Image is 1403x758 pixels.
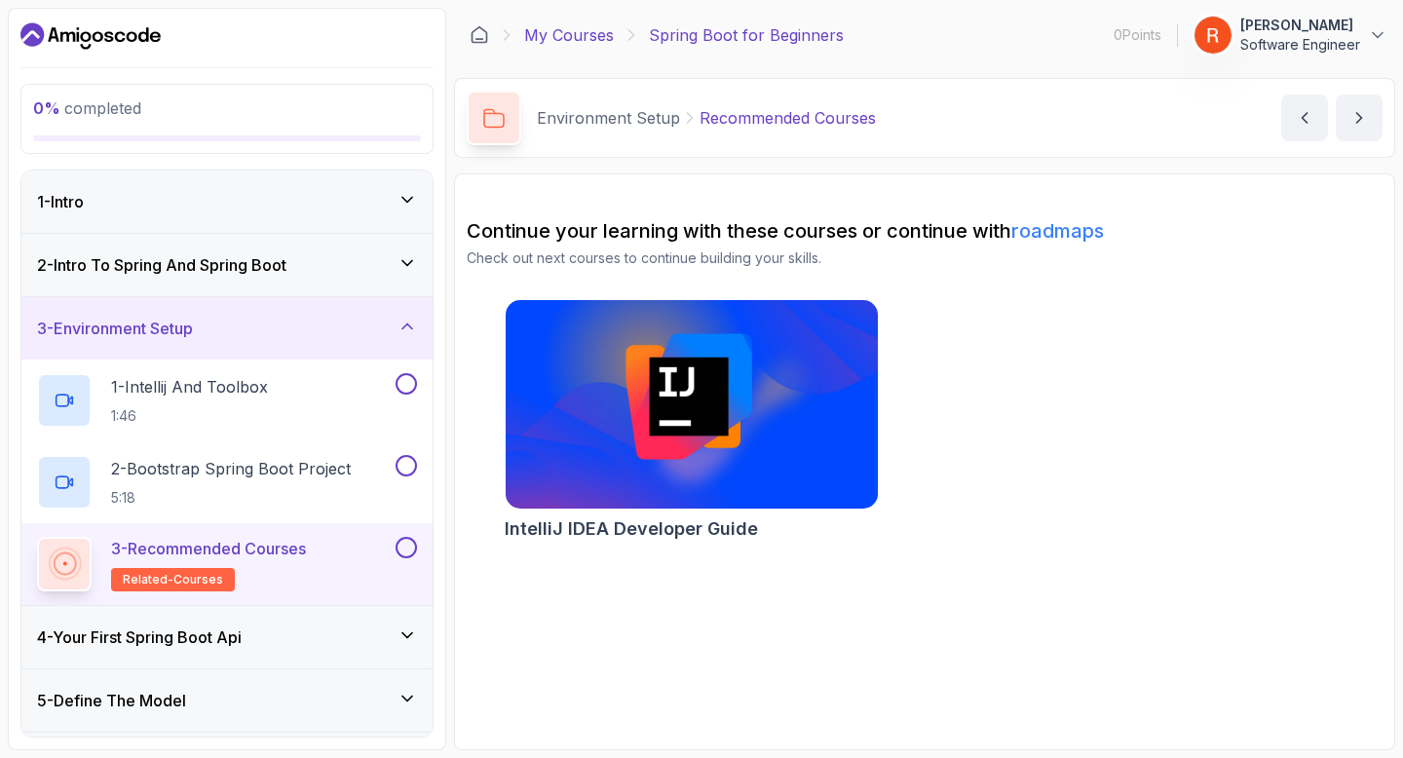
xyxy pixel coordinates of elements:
[21,606,433,668] button: 4-Your First Spring Boot Api
[21,297,433,360] button: 3-Environment Setup
[21,669,433,732] button: 5-Define The Model
[111,406,268,426] p: 1:46
[470,25,489,45] a: Dashboard
[1240,16,1360,35] p: [PERSON_NAME]
[37,455,417,510] button: 2-Bootstrap Spring Boot Project5:18
[1114,25,1161,45] p: 0 Points
[37,253,286,277] h3: 2 - Intro To Spring And Spring Boot
[1194,17,1232,54] img: user profile image
[700,106,876,130] p: Recommended Courses
[111,537,306,560] p: 3 - Recommended Courses
[37,373,417,428] button: 1-Intellij And Toolbox1:46
[1240,35,1360,55] p: Software Engineer
[505,299,879,543] a: IntelliJ IDEA Developer Guide cardIntelliJ IDEA Developer Guide
[467,217,1383,245] h2: Continue your learning with these courses or continue with
[524,23,614,47] a: My Courses
[111,457,351,480] p: 2 - Bootstrap Spring Boot Project
[467,248,1383,268] p: Check out next courses to continue building your skills.
[111,488,351,508] p: 5:18
[33,98,60,118] span: 0 %
[37,317,193,340] h3: 3 - Environment Setup
[21,234,433,296] button: 2-Intro To Spring And Spring Boot
[506,300,878,509] img: IntelliJ IDEA Developer Guide card
[33,98,141,118] span: completed
[537,106,680,130] p: Environment Setup
[37,625,242,649] h3: 4 - Your First Spring Boot Api
[1194,16,1387,55] button: user profile image[PERSON_NAME]Software Engineer
[123,572,223,587] span: related-courses
[649,23,844,47] p: Spring Boot for Beginners
[505,515,758,543] h2: IntelliJ IDEA Developer Guide
[1011,219,1104,243] a: roadmaps
[20,20,161,52] a: Dashboard
[37,190,84,213] h3: 1 - Intro
[1281,95,1328,141] button: previous content
[1336,95,1383,141] button: next content
[37,537,417,591] button: 3-Recommended Coursesrelated-courses
[111,375,268,398] p: 1 - Intellij And Toolbox
[21,171,433,233] button: 1-Intro
[37,689,186,712] h3: 5 - Define The Model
